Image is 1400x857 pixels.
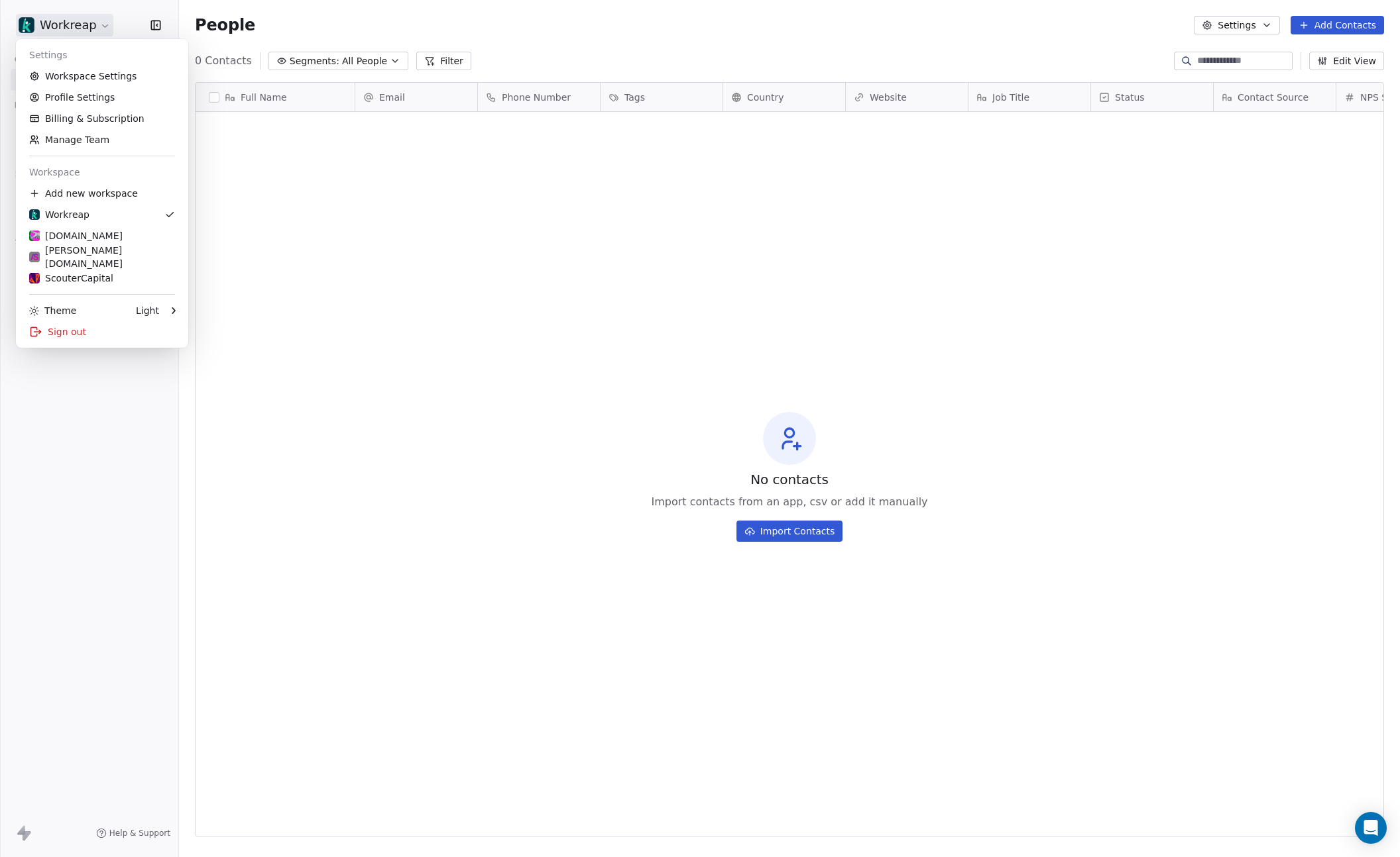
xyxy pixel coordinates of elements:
div: Workreap [29,208,89,221]
div: [PERSON_NAME][DOMAIN_NAME] [29,244,175,270]
img: Scouter-capital-icon.png [29,273,40,283]
div: ScouterCapital [29,272,113,285]
div: Theme [29,304,76,317]
div: Settings [21,44,183,66]
div: Add new workspace [21,183,183,204]
div: Sign out [21,321,183,342]
div: Workspace [21,162,183,183]
div: Light [136,304,159,317]
img: Sakhai_net-logo-01.svg [29,252,40,262]
a: Billing & Subscription [21,108,183,129]
a: Workspace Settings [21,66,183,87]
a: Profile Settings [21,87,183,108]
img: Workreap-favicon-emblem.png [29,209,40,220]
div: [DOMAIN_NAME] [29,229,123,242]
img: drone.vet_favicon_updated.png [29,230,40,241]
a: Manage Team [21,129,183,150]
